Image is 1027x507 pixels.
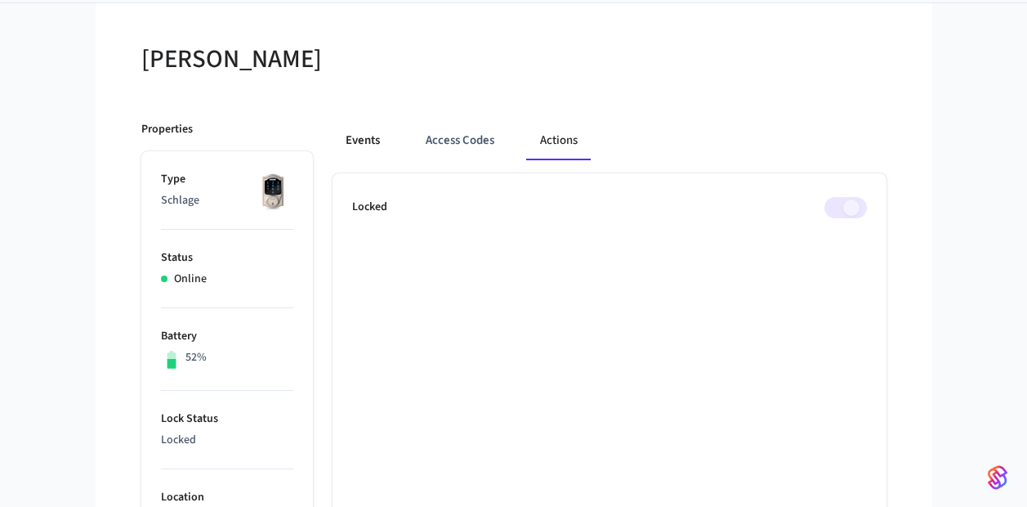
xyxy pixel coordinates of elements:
[333,121,886,160] div: ant example
[185,349,207,366] p: 52%
[141,121,193,138] p: Properties
[161,489,293,506] p: Location
[527,121,591,160] button: Actions
[413,121,507,160] button: Access Codes
[161,171,293,188] p: Type
[141,43,504,76] h5: [PERSON_NAME]
[161,249,293,267] p: Status
[161,328,293,345] p: Battery
[988,464,1007,491] img: SeamLogoGradient.69752ec5.svg
[252,171,293,212] img: Schlage Sense Smart Deadbolt with Camelot Trim, Front
[161,432,293,449] p: Locked
[174,271,207,288] p: Online
[161,192,293,209] p: Schlage
[333,121,393,160] button: Events
[161,411,293,428] p: Lock Status
[352,199,387,216] p: Locked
